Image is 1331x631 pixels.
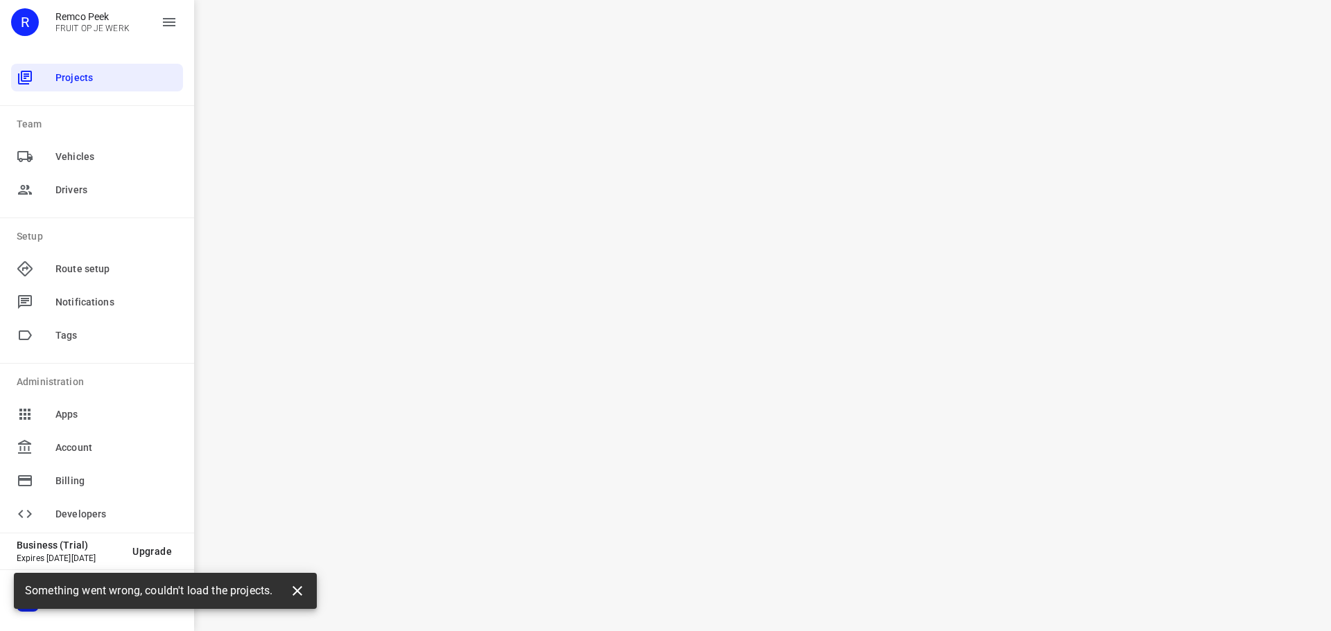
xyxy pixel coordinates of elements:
[55,328,177,343] span: Tags
[121,539,183,564] button: Upgrade
[11,255,183,283] div: Route setup
[55,441,177,455] span: Account
[55,295,177,310] span: Notifications
[11,143,183,170] div: Vehicles
[11,500,183,528] div: Developers
[132,546,172,557] span: Upgrade
[55,474,177,488] span: Billing
[55,507,177,522] span: Developers
[55,262,177,276] span: Route setup
[11,288,183,316] div: Notifications
[11,400,183,428] div: Apps
[11,467,183,495] div: Billing
[17,117,183,132] p: Team
[11,176,183,204] div: Drivers
[11,321,183,349] div: Tags
[55,183,177,197] span: Drivers
[11,64,183,91] div: Projects
[55,71,177,85] span: Projects
[25,583,272,599] span: Something went wrong, couldn't load the projects.
[17,540,121,551] p: Business (Trial)
[55,150,177,164] span: Vehicles
[17,553,121,563] p: Expires [DATE][DATE]
[17,375,183,389] p: Administration
[55,24,130,33] p: FRUIT OP JE WERK
[55,11,130,22] p: Remco Peek
[11,8,39,36] div: R
[17,229,183,244] p: Setup
[55,407,177,422] span: Apps
[11,434,183,461] div: Account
